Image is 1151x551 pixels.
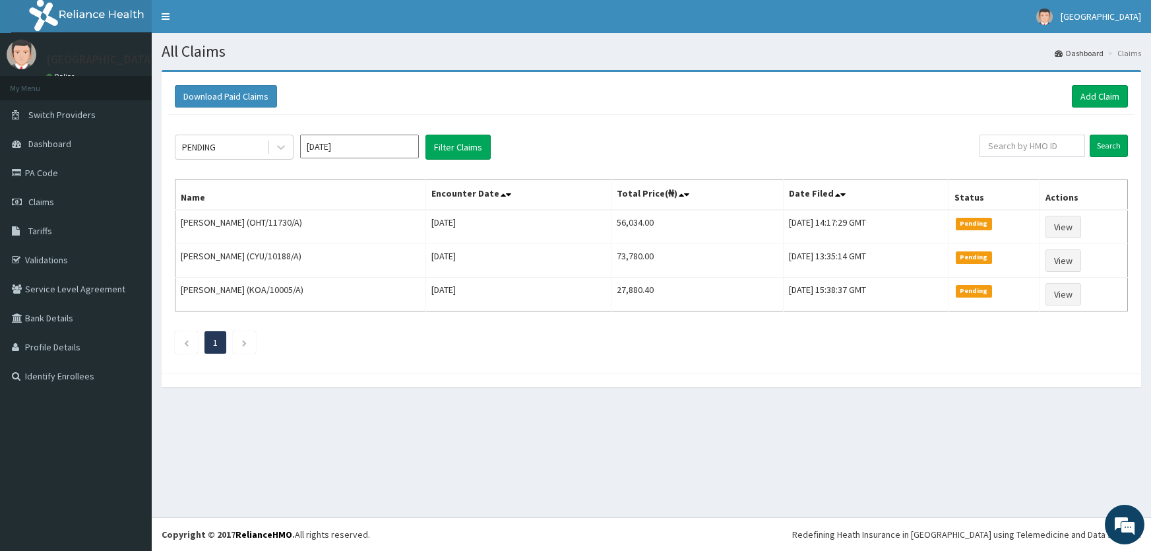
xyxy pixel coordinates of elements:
[235,529,292,540] a: RelianceHMO
[956,218,992,230] span: Pending
[1072,85,1128,108] a: Add Claim
[46,53,155,65] p: [GEOGRAPHIC_DATA]
[1045,216,1081,238] a: View
[46,72,78,81] a: Online
[611,180,783,211] th: Total Price(₦)
[1045,283,1081,306] a: View
[425,135,491,160] button: Filter Claims
[1036,9,1053,25] img: User Image
[783,244,949,278] td: [DATE] 13:35:14 GMT
[1105,48,1141,59] li: Claims
[175,244,426,278] td: [PERSON_NAME] (CYU/10188/A)
[611,278,783,311] td: 27,880.40
[28,109,96,121] span: Switch Providers
[956,285,992,297] span: Pending
[426,210,611,244] td: [DATE]
[783,180,949,211] th: Date Filed
[152,517,1151,551] footer: All rights reserved.
[28,138,71,150] span: Dashboard
[175,210,426,244] td: [PERSON_NAME] (OHT/11730/A)
[241,337,247,348] a: Next page
[28,225,52,237] span: Tariffs
[792,528,1141,541] div: Redefining Heath Insurance in [GEOGRAPHIC_DATA] using Telemedicine and Data Science!
[1061,11,1141,22] span: [GEOGRAPHIC_DATA]
[183,337,189,348] a: Previous page
[300,135,419,158] input: Select Month and Year
[783,210,949,244] td: [DATE] 14:17:29 GMT
[611,210,783,244] td: 56,034.00
[7,40,36,69] img: User Image
[162,529,295,540] strong: Copyright © 2017 .
[175,278,426,311] td: [PERSON_NAME] (KOA/10005/A)
[1090,135,1128,157] input: Search
[162,43,1141,60] h1: All Claims
[949,180,1040,211] th: Status
[1040,180,1127,211] th: Actions
[182,141,216,154] div: PENDING
[1045,249,1081,272] a: View
[426,244,611,278] td: [DATE]
[175,85,277,108] button: Download Paid Claims
[1055,48,1104,59] a: Dashboard
[783,278,949,311] td: [DATE] 15:38:37 GMT
[28,196,54,208] span: Claims
[956,251,992,263] span: Pending
[175,180,426,211] th: Name
[611,244,783,278] td: 73,780.00
[426,278,611,311] td: [DATE]
[213,337,218,348] a: Page 1 is your current page
[426,180,611,211] th: Encounter Date
[980,135,1085,157] input: Search by HMO ID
